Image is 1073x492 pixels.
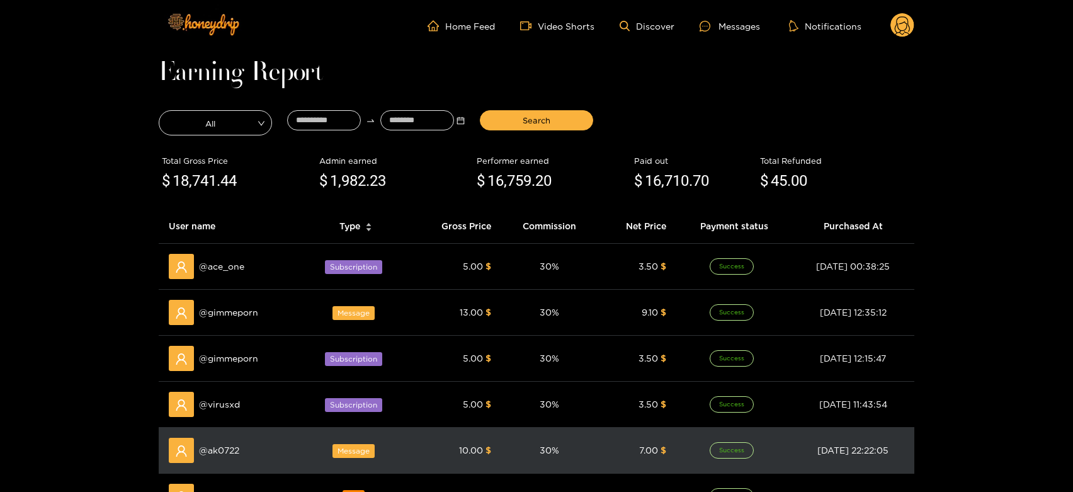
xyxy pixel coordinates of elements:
[676,209,792,244] th: Payment status
[787,172,807,190] span: .00
[485,445,491,455] span: $
[199,260,244,273] span: @ ace_one
[642,307,658,317] span: 9.10
[639,261,658,271] span: 3.50
[199,352,258,365] span: @ gimmeporn
[710,396,754,413] span: Success
[710,350,754,367] span: Success
[480,110,593,130] button: Search
[639,353,658,363] span: 3.50
[540,261,559,271] span: 30 %
[477,154,628,167] div: Performer earned
[661,445,666,455] span: $
[661,261,666,271] span: $
[540,307,559,317] span: 30 %
[771,172,787,190] span: 45
[162,154,313,167] div: Total Gross Price
[816,261,890,271] span: [DATE] 00:38:25
[339,219,360,233] span: Type
[639,445,658,455] span: 7.00
[792,209,914,244] th: Purchased At
[485,353,491,363] span: $
[463,261,483,271] span: 5.00
[645,172,689,190] span: 16,710
[175,399,188,411] span: user
[463,399,483,409] span: 5.00
[485,399,491,409] span: $
[332,444,375,458] span: Message
[325,398,382,412] span: Subscription
[332,306,375,320] span: Message
[540,399,559,409] span: 30 %
[710,442,754,459] span: Success
[820,307,887,317] span: [DATE] 12:35:12
[175,445,188,457] span: user
[485,261,491,271] span: $
[175,261,188,273] span: user
[366,116,375,125] span: to
[661,399,666,409] span: $
[817,445,888,455] span: [DATE] 22:22:05
[199,398,240,411] span: @ virusxd
[700,19,760,33] div: Messages
[634,169,642,193] span: $
[760,154,911,167] div: Total Refunded
[485,307,491,317] span: $
[459,445,483,455] span: 10.00
[428,20,495,31] a: Home Feed
[710,258,754,275] span: Success
[463,353,483,363] span: 5.00
[319,154,470,167] div: Admin earned
[199,443,239,457] span: @ ak0722
[540,445,559,455] span: 30 %
[366,172,386,190] span: .23
[819,399,887,409] span: [DATE] 11:43:54
[159,114,271,132] span: All
[620,21,674,31] a: Discover
[325,352,382,366] span: Subscription
[319,169,327,193] span: $
[598,209,676,244] th: Net Price
[634,154,754,167] div: Paid out
[760,169,768,193] span: $
[325,260,382,274] span: Subscription
[175,353,188,365] span: user
[460,307,483,317] span: 13.00
[365,221,372,228] span: caret-up
[520,20,538,31] span: video-camera
[661,307,666,317] span: $
[531,172,552,190] span: .20
[820,353,886,363] span: [DATE] 12:15:47
[159,209,302,244] th: User name
[710,304,754,321] span: Success
[523,114,550,127] span: Search
[175,307,188,319] span: user
[410,209,501,244] th: Gross Price
[520,20,594,31] a: Video Shorts
[661,353,666,363] span: $
[487,172,531,190] span: 16,759
[689,172,709,190] span: .70
[173,172,217,190] span: 18,741
[501,209,598,244] th: Commission
[365,226,372,233] span: caret-down
[366,116,375,125] span: swap-right
[159,64,914,82] h1: Earning Report
[162,169,170,193] span: $
[217,172,237,190] span: .44
[199,306,258,319] span: @ gimmeporn
[639,399,658,409] span: 3.50
[428,20,445,31] span: home
[477,169,485,193] span: $
[540,353,559,363] span: 30 %
[330,172,366,190] span: 1,982
[785,20,865,32] button: Notifications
